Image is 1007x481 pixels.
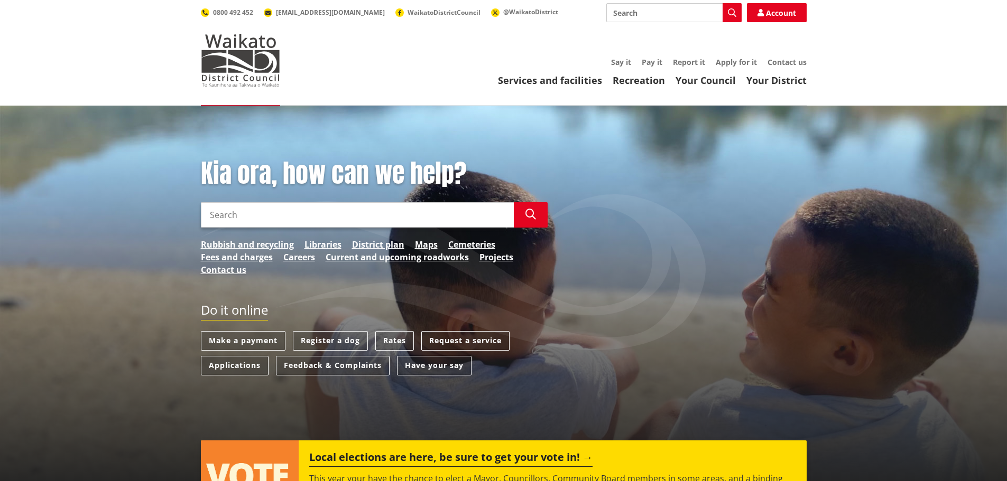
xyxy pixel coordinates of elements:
[491,7,558,16] a: @WaikatoDistrict
[747,3,807,22] a: Account
[201,238,294,251] a: Rubbish and recycling
[264,8,385,17] a: [EMAIL_ADDRESS][DOMAIN_NAME]
[352,238,404,251] a: District plan
[606,3,742,22] input: Search input
[716,57,757,67] a: Apply for it
[276,8,385,17] span: [EMAIL_ADDRESS][DOMAIN_NAME]
[673,57,705,67] a: Report it
[201,8,253,17] a: 0800 492 452
[498,74,602,87] a: Services and facilities
[213,8,253,17] span: 0800 492 452
[201,34,280,87] img: Waikato District Council - Te Kaunihera aa Takiwaa o Waikato
[326,251,469,263] a: Current and upcoming roadworks
[676,74,736,87] a: Your Council
[746,74,807,87] a: Your District
[201,158,548,189] h1: Kia ora, how can we help?
[613,74,665,87] a: Recreation
[201,263,246,276] a: Contact us
[304,238,341,251] a: Libraries
[408,8,481,17] span: WaikatoDistrictCouncil
[768,57,807,67] a: Contact us
[375,331,414,351] a: Rates
[448,238,495,251] a: Cemeteries
[293,331,368,351] a: Register a dog
[395,8,481,17] a: WaikatoDistrictCouncil
[503,7,558,16] span: @WaikatoDistrict
[309,451,593,467] h2: Local elections are here, be sure to get your vote in!
[611,57,631,67] a: Say it
[397,356,472,375] a: Have your say
[479,251,513,263] a: Projects
[201,202,514,228] input: Search input
[283,251,315,263] a: Careers
[201,331,285,351] a: Make a payment
[201,356,269,375] a: Applications
[421,331,510,351] a: Request a service
[415,238,438,251] a: Maps
[642,57,662,67] a: Pay it
[201,303,268,321] h2: Do it online
[276,356,390,375] a: Feedback & Complaints
[201,251,273,263] a: Fees and charges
